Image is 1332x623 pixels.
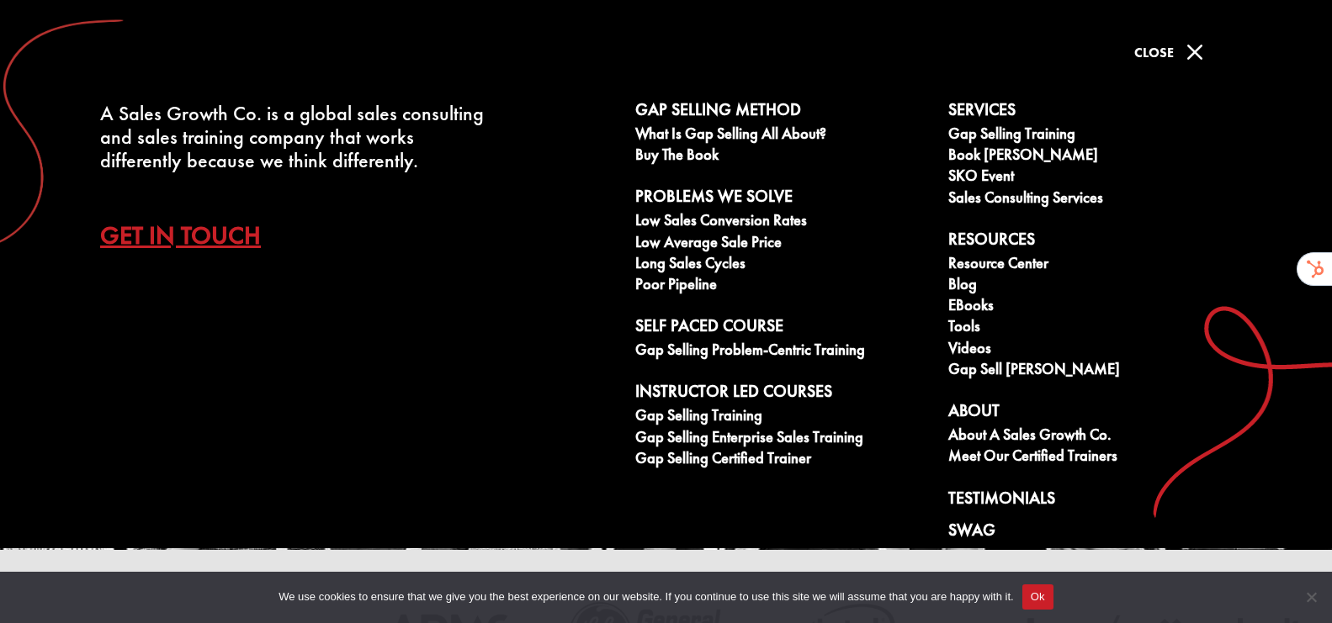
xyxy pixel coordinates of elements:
[948,361,1243,382] a: Gap Sell [PERSON_NAME]
[948,426,1243,447] a: About A Sales Growth Co.
[948,189,1243,210] a: Sales Consulting Services
[635,382,930,407] a: Instructor Led Courses
[948,318,1243,339] a: Tools
[635,341,930,362] a: Gap Selling Problem-Centric Training
[635,234,930,255] a: Low Average Sale Price
[635,212,930,233] a: Low Sales Conversion Rates
[948,100,1243,125] a: Services
[948,230,1243,255] a: Resources
[948,167,1243,188] a: SKO Event
[100,206,286,265] a: Get In Touch
[635,276,930,297] a: Poor Pipeline
[948,125,1243,146] a: Gap Selling Training
[635,429,930,450] a: Gap Selling Enterprise Sales Training
[635,125,930,146] a: What is Gap Selling all about?
[948,340,1243,361] a: Videos
[1303,589,1319,605] span: No
[948,146,1243,167] a: Book [PERSON_NAME]
[948,255,1243,276] a: Resource Center
[948,401,1243,426] a: About
[948,520,1243,546] a: Swag
[279,589,1013,605] span: We use cookies to ensure that we give you the best experience on our website. If you continue to ...
[635,450,930,471] a: Gap Selling Certified Trainer
[948,488,1243,514] a: Testimonials
[635,255,930,276] a: Long Sales Cycles
[1134,44,1174,61] span: Close
[948,447,1243,468] a: Meet our Certified Trainers
[948,276,1243,297] a: Blog
[635,187,930,212] a: Problems We Solve
[948,297,1243,318] a: eBooks
[635,100,930,125] a: Gap Selling Method
[635,407,930,428] a: Gap Selling Training
[1178,35,1212,69] span: M
[100,102,492,172] div: A Sales Growth Co. is a global sales consulting and sales training company that works differently...
[635,146,930,167] a: Buy The Book
[1022,584,1053,610] button: Ok
[635,316,930,341] a: Self Paced Course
